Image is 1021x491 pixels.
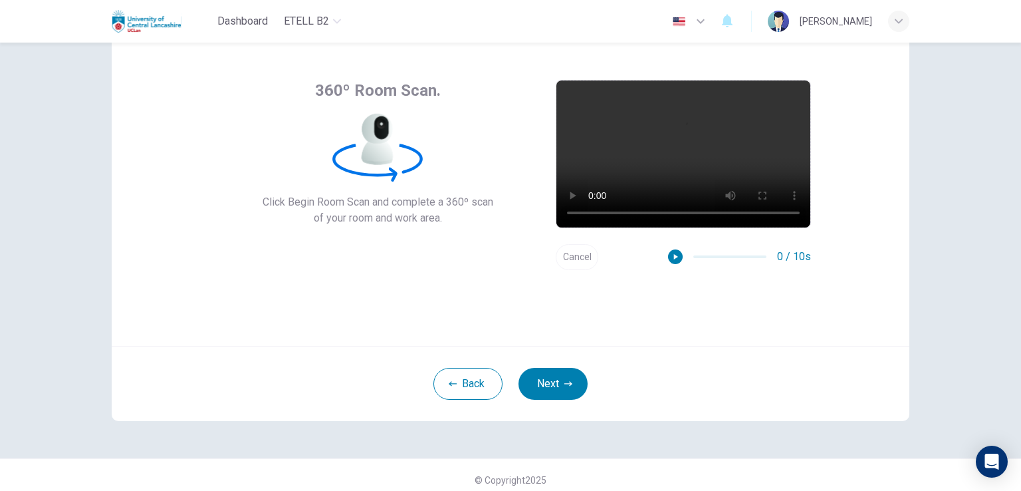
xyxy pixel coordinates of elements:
[315,80,441,101] span: 360º Room Scan.
[433,368,503,400] button: Back
[279,9,346,33] button: eTELL B2
[800,13,872,29] div: [PERSON_NAME]
[217,13,268,29] span: Dashboard
[777,249,811,265] span: 0 / 10s
[976,446,1008,478] div: Open Intercom Messenger
[263,194,493,210] span: Click Begin Room Scan and complete a 360º scan
[671,17,687,27] img: en
[212,9,273,33] button: Dashboard
[556,244,598,270] button: Cancel
[475,475,546,486] span: © Copyright 2025
[112,8,212,35] a: Uclan logo
[284,13,329,29] span: eTELL B2
[518,368,588,400] button: Next
[768,11,789,32] img: Profile picture
[263,210,493,226] span: of your room and work area.
[112,8,181,35] img: Uclan logo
